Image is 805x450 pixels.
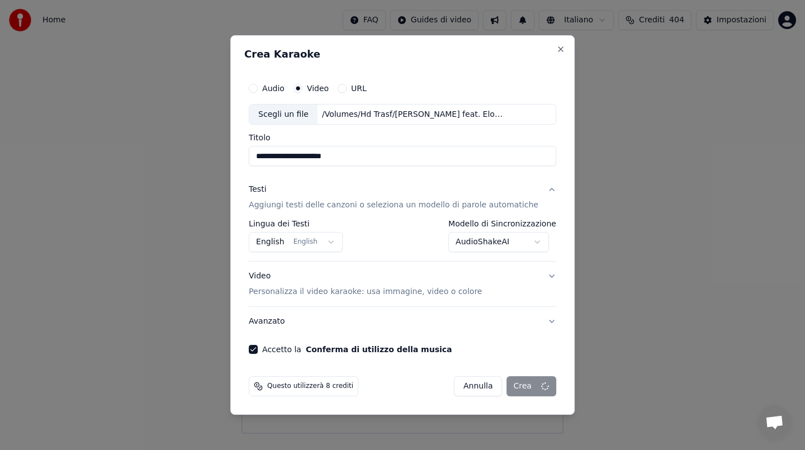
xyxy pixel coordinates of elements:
p: Aggiungi testi delle canzoni o seleziona un modello di parole automatiche [249,200,538,211]
div: Video [249,271,482,298]
label: Titolo [249,134,556,142]
button: TestiAggiungi testi delle canzoni o seleziona un modello di parole automatiche [249,176,556,220]
label: Audio [262,84,285,92]
span: Questo utilizzerà 8 crediti [267,382,353,391]
div: /Volumes/Hd Trasf/[PERSON_NAME] feat. Elodie - Ex.mov [318,109,508,120]
button: Avanzato [249,307,556,336]
label: Video [307,84,329,92]
label: Modello di Sincronizzazione [448,220,556,228]
button: VideoPersonalizza il video karaoke: usa immagine, video o colore [249,262,556,307]
button: Annulla [454,376,503,396]
h2: Crea Karaoke [244,49,561,59]
div: Scegli un file [249,105,318,125]
p: Personalizza il video karaoke: usa immagine, video o colore [249,286,482,297]
div: Testi [249,184,266,196]
label: URL [351,84,367,92]
div: TestiAggiungi testi delle canzoni o seleziona un modello di parole automatiche [249,220,556,262]
label: Accetto la [262,345,452,353]
button: Accetto la [306,345,452,353]
label: Lingua dei Testi [249,220,343,228]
